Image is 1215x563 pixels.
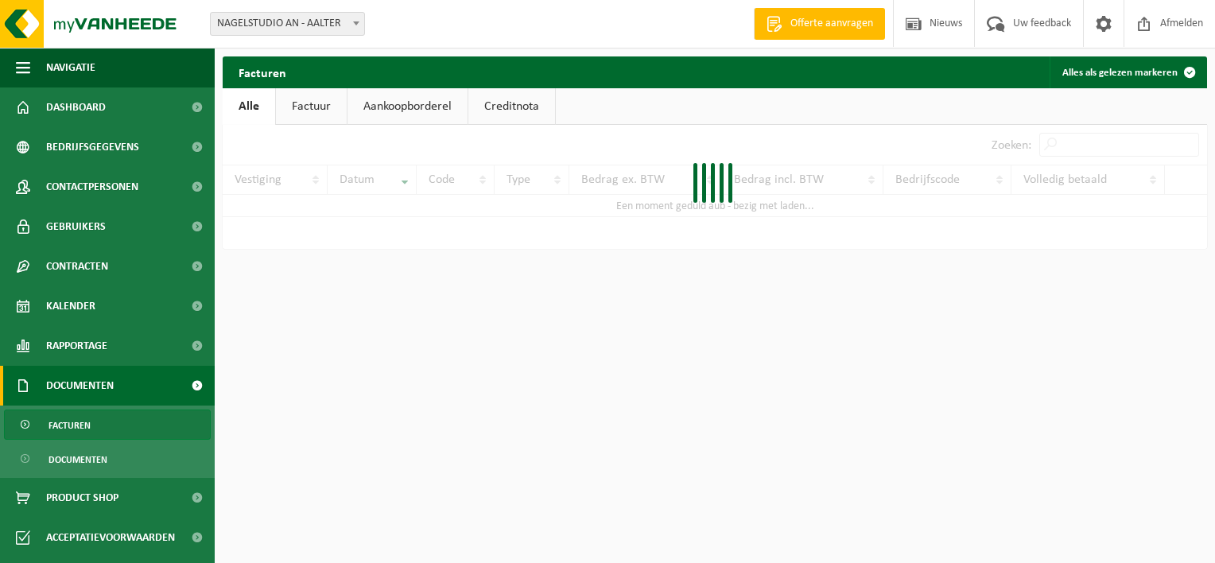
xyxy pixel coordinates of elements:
[46,48,95,87] span: Navigatie
[46,87,106,127] span: Dashboard
[468,88,555,125] a: Creditnota
[46,478,118,518] span: Product Shop
[4,444,211,474] a: Documenten
[347,88,468,125] a: Aankoopborderel
[49,410,91,441] span: Facturen
[46,167,138,207] span: Contactpersonen
[46,518,175,557] span: Acceptatievoorwaarden
[211,13,364,35] span: NAGELSTUDIO AN - AALTER
[1050,56,1205,88] button: Alles als gelezen markeren
[223,88,275,125] a: Alle
[46,286,95,326] span: Kalender
[46,326,107,366] span: Rapportage
[46,207,106,247] span: Gebruikers
[223,56,302,87] h2: Facturen
[754,8,885,40] a: Offerte aanvragen
[210,12,365,36] span: NAGELSTUDIO AN - AALTER
[46,127,139,167] span: Bedrijfsgegevens
[49,445,107,475] span: Documenten
[276,88,347,125] a: Factuur
[4,410,211,440] a: Facturen
[786,16,877,32] span: Offerte aanvragen
[46,366,114,406] span: Documenten
[46,247,108,286] span: Contracten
